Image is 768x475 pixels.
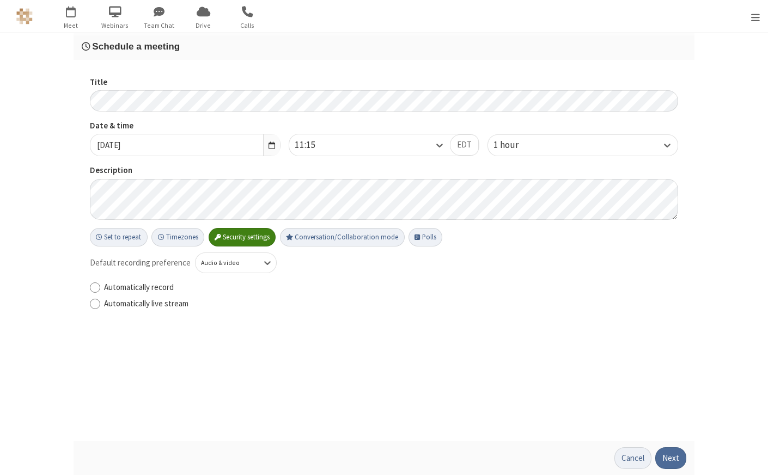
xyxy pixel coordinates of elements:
[90,120,281,132] label: Date & time
[51,21,92,30] span: Meet
[151,228,204,246] button: Timezones
[614,447,651,469] button: Cancel
[104,281,678,294] label: Automatically record
[409,228,442,246] button: Polls
[183,21,224,30] span: Drive
[209,228,276,246] button: Security settings
[227,21,268,30] span: Calls
[95,21,136,30] span: Webinars
[90,76,678,89] label: Title
[16,8,33,24] img: Pet Store NEW
[201,258,253,268] div: Audio & video
[450,134,479,156] button: EDT
[280,228,405,246] button: Conversation/Collaboration mode
[295,138,334,152] div: 11:15
[92,41,180,52] span: Schedule a meeting
[90,228,148,246] button: Set to repeat
[655,447,686,469] button: Next
[90,257,191,269] span: Default recording preference
[90,164,678,177] label: Description
[139,21,180,30] span: Team Chat
[493,138,537,152] div: 1 hour
[104,298,678,310] label: Automatically live stream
